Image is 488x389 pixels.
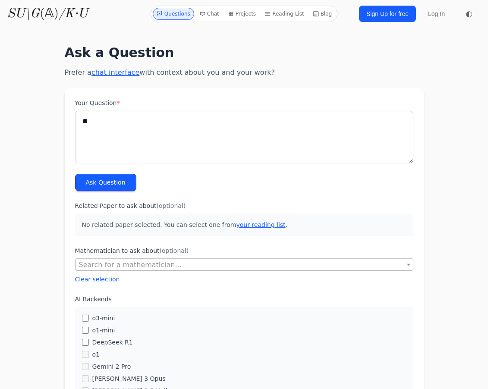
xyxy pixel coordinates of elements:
[92,374,166,383] label: [PERSON_NAME] 3 Opus
[7,6,88,22] a: SU\G(𝔸)/K·U
[196,8,223,20] a: Chat
[76,259,413,271] span: Search for a mathematician...
[92,350,100,359] label: o1
[92,362,131,371] label: Gemini 2 Pro
[7,7,40,20] i: SU\G
[92,314,115,322] label: o3-mini
[309,8,336,20] a: Blog
[75,201,413,210] label: Related Paper to ask about
[75,174,136,191] button: Ask Question
[65,67,424,78] p: Prefer a with context about you and your work?
[75,214,413,236] p: No related paper selected. You can select one from .
[75,99,413,107] label: Your Question
[92,326,115,335] label: o1-mini
[153,8,194,20] a: Questions
[466,10,472,18] span: ◐
[460,5,478,22] button: ◐
[59,7,88,20] i: /K·U
[157,202,186,209] span: (optional)
[75,258,413,271] span: Search for a mathematician...
[75,295,413,303] label: AI Backends
[75,246,413,255] label: Mathematician to ask about
[236,221,285,228] a: your reading list
[92,338,133,347] label: DeepSeek R1
[65,45,424,61] h1: Ask a Question
[79,261,182,269] span: Search for a mathematician...
[75,275,120,284] button: Clear selection
[224,8,259,20] a: Projects
[359,6,416,22] a: Sign Up for free
[160,247,189,254] span: (optional)
[423,6,450,22] a: Log In
[91,68,139,77] a: chat interface
[261,8,308,20] a: Reading List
